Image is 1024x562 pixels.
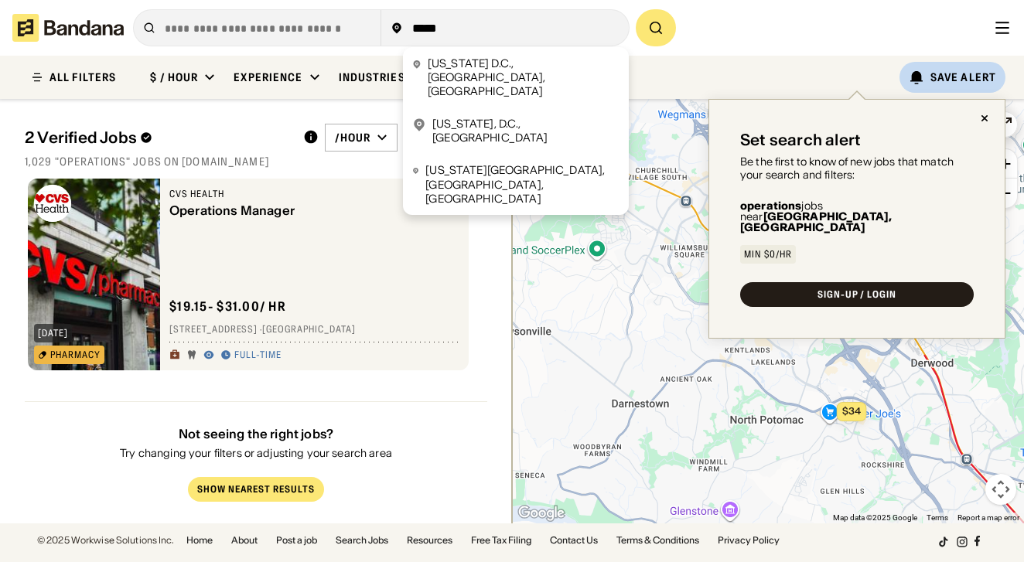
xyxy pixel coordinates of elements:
[740,155,974,182] div: Be the first to know of new jobs that match your search and filters:
[740,209,892,234] b: [GEOGRAPHIC_DATA], [GEOGRAPHIC_DATA]
[516,503,567,523] img: Google
[120,448,392,459] div: Try changing your filters or adjusting your search area
[186,536,213,545] a: Home
[197,485,314,495] div: Show Nearest Results
[550,536,598,545] a: Contact Us
[817,290,896,299] div: SIGN-UP / LOGIN
[37,536,174,545] div: © 2025 Workwise Solutions Inc.
[930,70,996,84] div: Save Alert
[985,474,1016,505] button: Map camera controls
[516,503,567,523] a: Open this area in Google Maps (opens a new window)
[407,536,452,545] a: Resources
[339,70,405,84] div: Industries
[231,536,258,545] a: About
[169,324,459,336] div: [STREET_ADDRESS] · [GEOGRAPHIC_DATA]
[50,350,101,359] div: Pharmacy
[49,72,116,83] div: ALL FILTERS
[740,199,801,213] b: operations
[425,163,620,206] div: [US_STATE][GEOGRAPHIC_DATA], [GEOGRAPHIC_DATA], [GEOGRAPHIC_DATA]
[12,14,124,42] img: Bandana logotype
[616,536,699,545] a: Terms & Conditions
[740,200,974,233] div: jobs near
[150,70,198,84] div: $ / hour
[25,178,487,523] div: grid
[38,329,68,338] div: [DATE]
[234,349,282,362] div: Full-time
[34,185,71,222] img: CVS Health logo
[276,536,317,545] a: Post a job
[169,298,286,315] div: $ 19.15 - $31.00 / hr
[927,513,948,522] a: Terms (opens in new tab)
[336,536,388,545] a: Search Jobs
[744,250,792,259] div: Min $0/hr
[718,536,780,545] a: Privacy Policy
[120,427,392,441] div: Not seeing the right jobs?
[957,513,1019,522] a: Report a map error
[833,513,917,522] span: Map data ©2025 Google
[842,405,861,417] span: $34
[432,117,620,145] div: [US_STATE], D.C., [GEOGRAPHIC_DATA]
[234,70,302,84] div: Experience
[471,536,531,545] a: Free Tax Filing
[169,203,433,218] div: Operations Manager
[25,128,291,147] div: 2 Verified Jobs
[335,131,371,145] div: /hour
[428,56,620,99] div: [US_STATE] D.C., [GEOGRAPHIC_DATA], [GEOGRAPHIC_DATA]
[169,188,433,200] div: CVS Health
[25,155,487,169] div: 1,029 "operations" jobs on [DOMAIN_NAME]
[740,131,861,149] div: Set search alert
